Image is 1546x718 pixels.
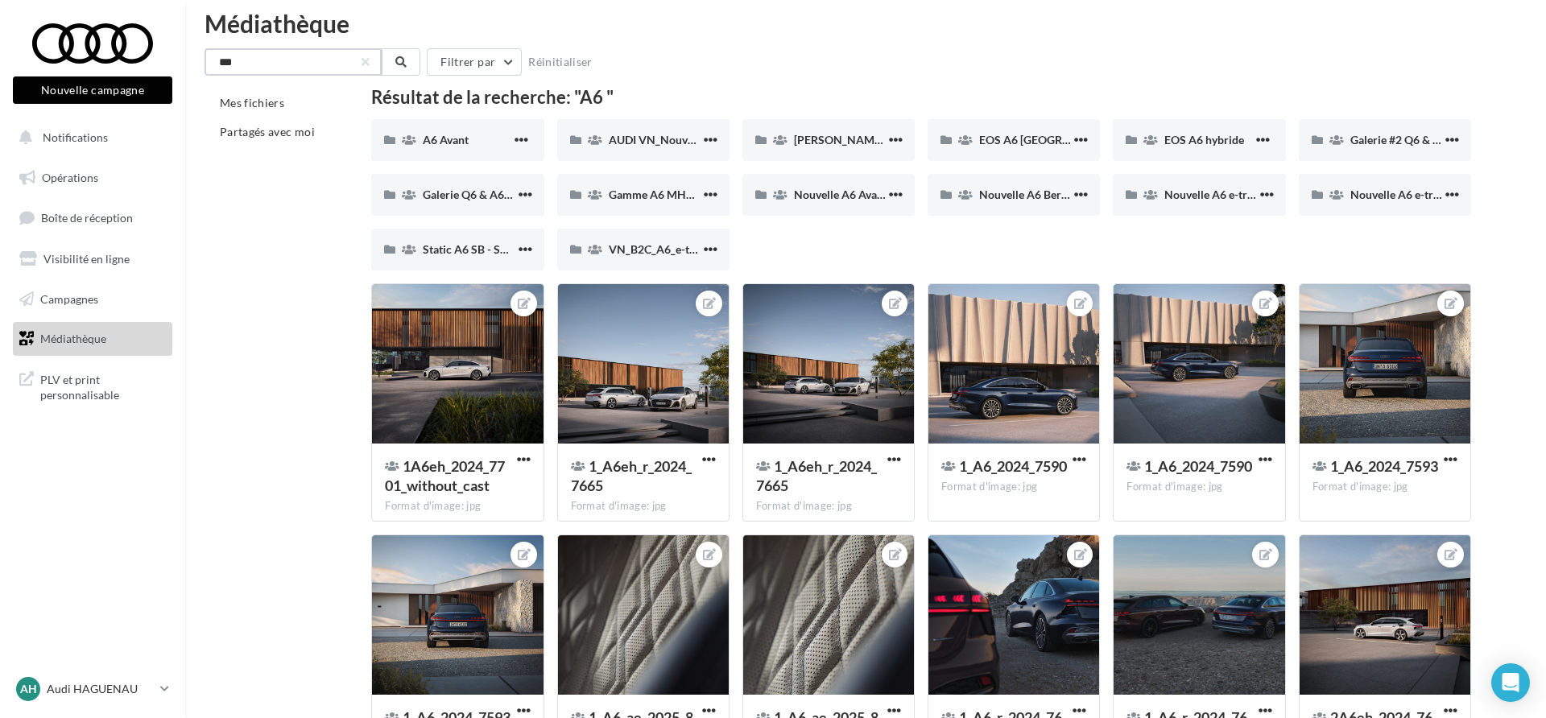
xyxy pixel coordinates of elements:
a: Médiathèque [10,322,176,356]
span: Boîte de réception [41,211,133,225]
span: 1_A6_2024_7593 [1330,457,1438,475]
a: Campagnes [10,283,176,316]
div: Open Intercom Messenger [1491,663,1530,702]
span: Mes fichiers [220,96,284,109]
span: VN_B2C_A6_e-tron_VOL_1X1 [609,242,760,256]
span: Nouvelle A6 Berline e-hybrid [979,188,1125,201]
div: Format d'image: jpg [1126,480,1271,494]
span: Galerie #2 Q6 & A6 SB - Shooting NV [1350,133,1536,146]
span: 1_A6eh_r_2024_7665 [756,457,877,494]
span: PLV et print personnalisable [40,369,166,403]
div: Format d'image: jpg [1312,480,1457,494]
div: Format d'image: jpg [756,499,901,514]
span: Partagés avec moi [220,125,315,138]
span: Nouvelle A6 Avant e-hybrid [794,188,932,201]
span: Nouvelle A6 e-tron [1350,188,1446,201]
span: Nouvelle A6 e-tron [1164,188,1260,201]
span: AH [20,681,37,697]
span: EOS A6 hybride [1164,133,1244,146]
span: Médiathèque [40,332,106,345]
div: Format d'image: jpg [571,499,716,514]
span: AUDI VN_Nouvelle A6 e-tron [609,133,756,146]
p: Audi HAGUENAU [47,681,154,697]
div: Format d'image: jpg [385,499,530,514]
span: 1_A6eh_r_2024_7665 [571,457,692,494]
div: Résultat de la recherche: "A6 " [371,89,1471,106]
span: 1A6eh_2024_7701_without_cast [385,457,505,494]
span: Opérations [42,171,98,184]
div: Format d'image: jpg [941,480,1086,494]
span: Campagnes [40,291,98,305]
span: Static A6 SB - Shooting NV [423,242,558,256]
div: Médiathèque [205,11,1527,35]
button: Filtrer par [427,48,522,76]
button: Réinitialiser [522,52,599,72]
button: Notifications [10,121,169,155]
span: Notifications [43,130,108,144]
span: 1_A6_2024_7590 [1144,457,1252,475]
span: [PERSON_NAME] - Post 4 A6 SB (FB- Insta - LK) [794,133,1033,146]
a: Boîte de réception [10,200,176,235]
button: Nouvelle campagne [13,76,172,104]
span: Galerie Q6 & A6 SB - Shooting NV [423,188,593,201]
span: A6 Avant [423,133,469,146]
a: AH Audi HAGUENAU [13,674,172,704]
span: Gamme A6 MHEV+ [609,188,707,201]
a: Opérations [10,161,176,195]
span: Visibilité en ligne [43,252,130,266]
span: EOS A6 [GEOGRAPHIC_DATA] [979,133,1134,146]
span: 1_A6_2024_7590 [959,457,1067,475]
a: Visibilité en ligne [10,242,176,276]
a: PLV et print personnalisable [10,362,176,410]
